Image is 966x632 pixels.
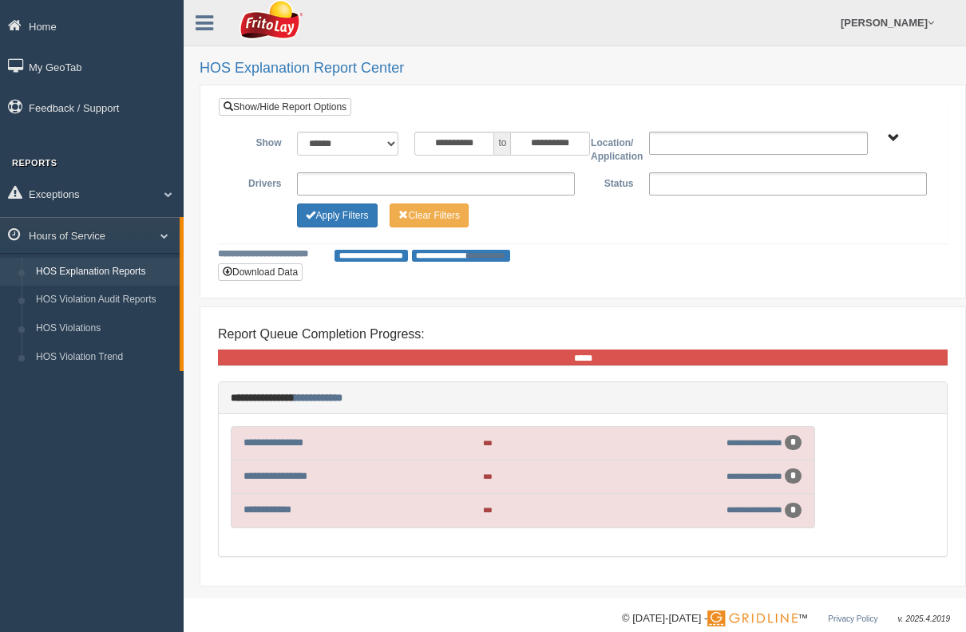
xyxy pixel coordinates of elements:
h4: Report Queue Completion Progress: [218,327,948,342]
a: Privacy Policy [828,614,877,623]
a: HOS Violation Trend [29,343,180,372]
span: v. 2025.4.2019 [898,614,950,623]
div: © [DATE]-[DATE] - ™ [622,610,950,627]
a: HOS Explanation Reports [29,258,180,286]
a: Show/Hide Report Options [219,98,351,116]
label: Show [231,132,289,151]
label: Location/ Application [583,132,641,164]
img: Gridline [707,610,798,626]
a: HOS Violations [29,314,180,343]
button: Change Filter Options [390,203,469,227]
span: to [494,132,510,156]
a: HOS Violation Audit Reports [29,286,180,314]
label: Status [583,172,641,192]
label: Drivers [231,172,289,192]
h2: HOS Explanation Report Center [200,61,950,77]
button: Change Filter Options [297,203,377,227]
button: Download Data [218,263,303,281]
